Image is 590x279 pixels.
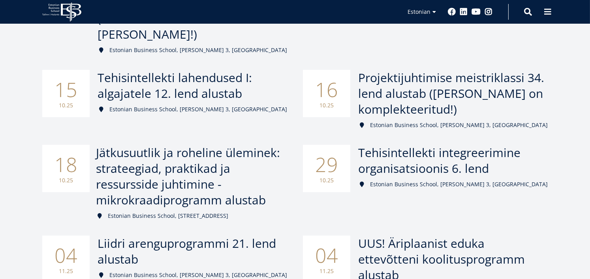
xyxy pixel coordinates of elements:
[311,267,342,275] small: 11.25
[311,101,342,109] small: 10.25
[358,69,544,117] span: Projektijuhtimise meistriklassi 34. lend alustab ([PERSON_NAME] on komplekteeritud!)
[98,69,252,101] span: Tehisintellekti lahendused I: algajatele 12. lend alustab
[311,176,342,184] small: 10.25
[96,144,280,208] span: Jätkusuutlik ja roheline üleminek: strateegiad, praktikad ja ressursside juhtimine - mikrokraadip...
[98,46,287,54] div: Estonian Business School, [PERSON_NAME] 3, [GEOGRAPHIC_DATA]
[50,176,82,184] small: 10.25
[472,8,481,16] a: Youtube
[50,101,82,109] small: 10.25
[448,8,456,16] a: Facebook
[303,70,350,117] div: 16
[98,105,287,113] div: Estonian Business School, [PERSON_NAME] 3, [GEOGRAPHIC_DATA]
[485,8,492,16] a: Instagram
[358,180,548,188] div: Estonian Business School, [PERSON_NAME] 3, [GEOGRAPHIC_DATA]
[358,144,520,176] span: Tehisintellekti integreerimine organisatsioonis 6. lend
[358,121,548,129] div: Estonian Business School, [PERSON_NAME] 3, [GEOGRAPHIC_DATA]
[460,8,468,16] a: Linkedin
[98,271,287,279] div: Estonian Business School, [PERSON_NAME] 3, [GEOGRAPHIC_DATA]
[42,145,90,192] div: 18
[98,235,276,267] span: Liidri arenguprogrammi 21. lend alustab
[303,145,350,192] div: 29
[96,212,286,220] div: Estonian Business School, [STREET_ADDRESS]
[50,267,82,275] small: 11.25
[42,70,90,117] div: 15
